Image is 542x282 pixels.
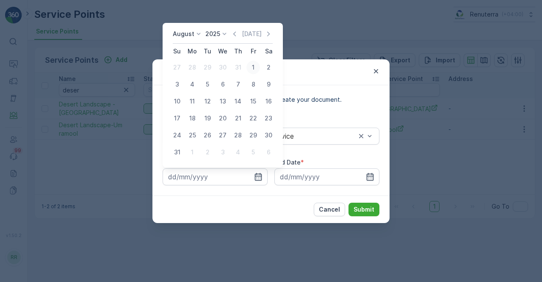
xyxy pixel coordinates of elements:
[170,128,184,142] div: 24
[231,112,245,125] div: 21
[201,61,214,74] div: 29
[216,95,230,108] div: 13
[262,78,275,91] div: 9
[246,78,260,91] div: 8
[274,159,301,166] label: End Date
[354,205,374,214] p: Submit
[262,145,275,159] div: 6
[262,61,275,74] div: 2
[173,30,194,38] p: August
[231,128,245,142] div: 28
[163,168,268,185] input: dd/mm/yyyy
[246,95,260,108] div: 15
[246,128,260,142] div: 29
[185,61,199,74] div: 28
[246,61,260,74] div: 1
[170,145,184,159] div: 31
[231,145,245,159] div: 4
[185,112,199,125] div: 18
[262,112,275,125] div: 23
[170,112,184,125] div: 17
[216,128,230,142] div: 27
[314,203,345,216] button: Cancel
[201,145,214,159] div: 2
[216,145,230,159] div: 3
[242,30,262,38] p: [DATE]
[216,112,230,125] div: 20
[231,61,245,74] div: 31
[201,95,214,108] div: 12
[170,61,184,74] div: 27
[230,44,246,59] th: Thursday
[246,44,261,59] th: Friday
[201,78,214,91] div: 5
[348,203,379,216] button: Submit
[185,95,199,108] div: 11
[261,44,276,59] th: Saturday
[216,78,230,91] div: 6
[246,145,260,159] div: 5
[246,112,260,125] div: 22
[201,112,214,125] div: 19
[169,44,185,59] th: Sunday
[231,95,245,108] div: 14
[170,95,184,108] div: 10
[262,128,275,142] div: 30
[319,205,340,214] p: Cancel
[215,44,230,59] th: Wednesday
[216,61,230,74] div: 30
[185,78,199,91] div: 4
[200,44,215,59] th: Tuesday
[185,128,199,142] div: 25
[185,145,199,159] div: 1
[185,44,200,59] th: Monday
[205,30,220,38] p: 2025
[170,78,184,91] div: 3
[201,128,214,142] div: 26
[262,95,275,108] div: 16
[231,78,245,91] div: 7
[274,168,379,185] input: dd/mm/yyyy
